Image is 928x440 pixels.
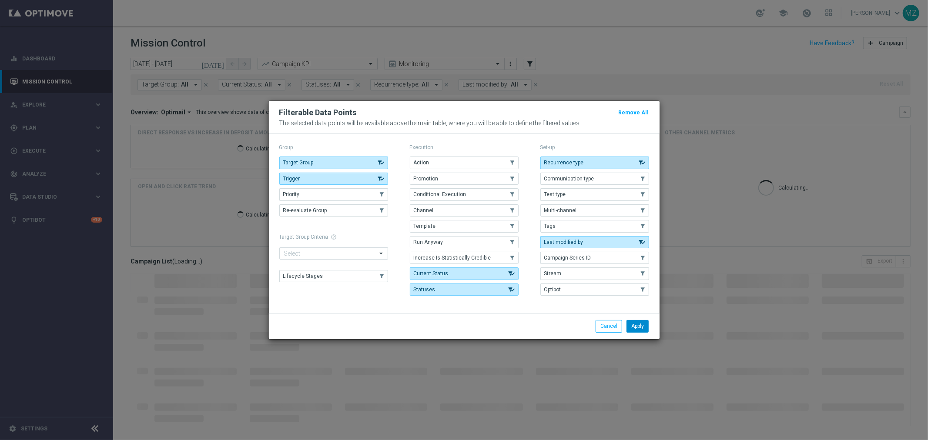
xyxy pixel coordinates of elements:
button: Current Status [410,267,519,280]
span: Communication type [544,176,594,182]
span: Optibot [544,287,561,293]
button: Optibot [540,283,649,296]
span: Campaign Series ID [544,255,591,261]
p: Group [279,144,388,151]
span: Priority [283,191,300,197]
h2: Filterable Data Points [279,107,357,118]
span: Action [414,160,429,166]
span: Stream [544,270,562,277]
span: Test type [544,191,566,197]
button: Channel [410,204,519,217]
span: Conditional Execution [414,191,466,197]
button: Action [410,157,519,169]
button: Target Group [279,157,388,169]
span: Re-evaluate Group [283,207,327,213]
button: Trigger [279,173,388,185]
span: Multi-channel [544,207,577,213]
span: Channel [414,207,434,213]
button: Last modified by [540,236,649,248]
button: Communication type [540,173,649,185]
span: Template [414,223,436,229]
span: Recurrence type [544,160,584,166]
button: Cancel [596,320,622,332]
button: Lifecycle Stages [279,270,388,282]
button: Tags [540,220,649,232]
span: Promotion [414,176,439,182]
span: Last modified by [544,239,583,245]
button: Run Anyway [410,236,519,248]
button: Remove All [618,108,649,117]
button: Stream [540,267,649,280]
button: Apply [626,320,649,332]
button: Re-evaluate Group [279,204,388,217]
span: help_outline [331,234,337,240]
button: Test type [540,188,649,200]
h1: Target Group Criteria [279,234,388,240]
p: The selected data points will be available above the main table, where you will be able to define... [279,120,649,127]
span: Target Group [283,160,314,166]
button: Promotion [410,173,519,185]
button: Statuses [410,283,519,296]
button: Conditional Execution [410,188,519,200]
span: Statuses [414,287,436,293]
button: Campaign Series ID [540,252,649,264]
button: Priority [279,188,388,200]
button: Template [410,220,519,232]
span: Run Anyway [414,239,443,245]
p: Execution [410,144,519,151]
p: Set-up [540,144,649,151]
span: Lifecycle Stages [283,273,323,279]
button: Increase Is Statistically Credible [410,252,519,264]
span: Trigger [283,176,300,182]
button: Recurrence type [540,157,649,169]
button: Multi-channel [540,204,649,217]
span: Increase Is Statistically Credible [414,255,491,261]
span: Current Status [414,270,449,277]
span: Tags [544,223,556,229]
